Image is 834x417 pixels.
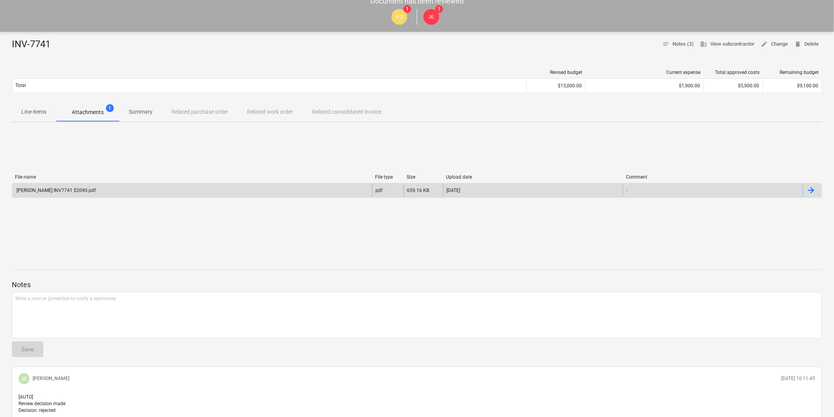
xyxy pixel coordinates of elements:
[697,38,758,50] button: View subcontractor
[129,108,152,116] p: Summary
[700,41,708,48] span: business
[446,174,620,180] div: Upload date
[396,14,403,20] span: KO
[761,40,788,49] span: Change
[626,174,800,180] div: Comment
[435,5,443,13] span: 1
[782,375,815,382] p: [DATE] 10:11:45
[12,38,57,51] div: INV-7741
[19,373,30,384] div: Jason Escobar
[766,70,819,75] div: Remaining budget
[700,40,755,49] span: View subcontractor
[407,174,440,180] div: Size
[33,375,69,382] p: [PERSON_NAME]
[530,70,583,75] div: Revised budget
[376,188,383,193] div: pdf
[797,83,819,89] span: $9,100.00
[795,40,819,49] span: Delete
[392,9,407,25] div: Kalin Olive
[659,38,697,50] button: Notes (2)
[15,174,369,180] div: File name
[428,14,435,20] span: JE
[21,376,27,382] span: JE
[447,188,461,193] div: [DATE]
[12,280,822,290] p: Notes
[375,174,401,180] div: File type
[589,70,701,75] div: Current expense
[707,70,760,75] div: Total approved costs
[758,38,791,50] button: Change
[106,104,114,112] span: 1
[72,108,104,116] p: Attachments
[526,79,585,92] div: $15,000.00
[795,379,834,417] iframe: Chat Widget
[589,83,700,89] div: $1,900.00
[21,108,46,116] p: Line-items
[761,41,768,48] span: edit
[791,38,822,50] button: Delete
[663,41,670,48] span: notes
[795,41,802,48] span: delete
[15,82,26,89] p: Total
[626,188,628,193] div: -
[403,5,411,13] span: 1
[407,188,429,193] div: 659.16 KB
[424,9,439,25] div: Jason Escobar
[663,40,694,49] span: Notes (2)
[15,188,96,193] div: [PERSON_NAME] INV7741 $2090.pdf
[704,79,763,92] div: $5,900.00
